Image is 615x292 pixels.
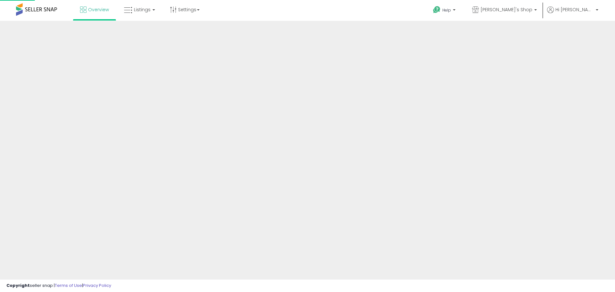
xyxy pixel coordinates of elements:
[555,6,594,13] span: Hi [PERSON_NAME]
[6,283,111,289] div: seller snap | |
[55,282,82,288] a: Terms of Use
[547,6,598,21] a: Hi [PERSON_NAME]
[6,282,30,288] strong: Copyright
[134,6,151,13] span: Listings
[442,7,451,13] span: Help
[480,6,532,13] span: [PERSON_NAME]'s Shop
[428,1,462,21] a: Help
[88,6,109,13] span: Overview
[83,282,111,288] a: Privacy Policy
[433,6,441,14] i: Get Help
